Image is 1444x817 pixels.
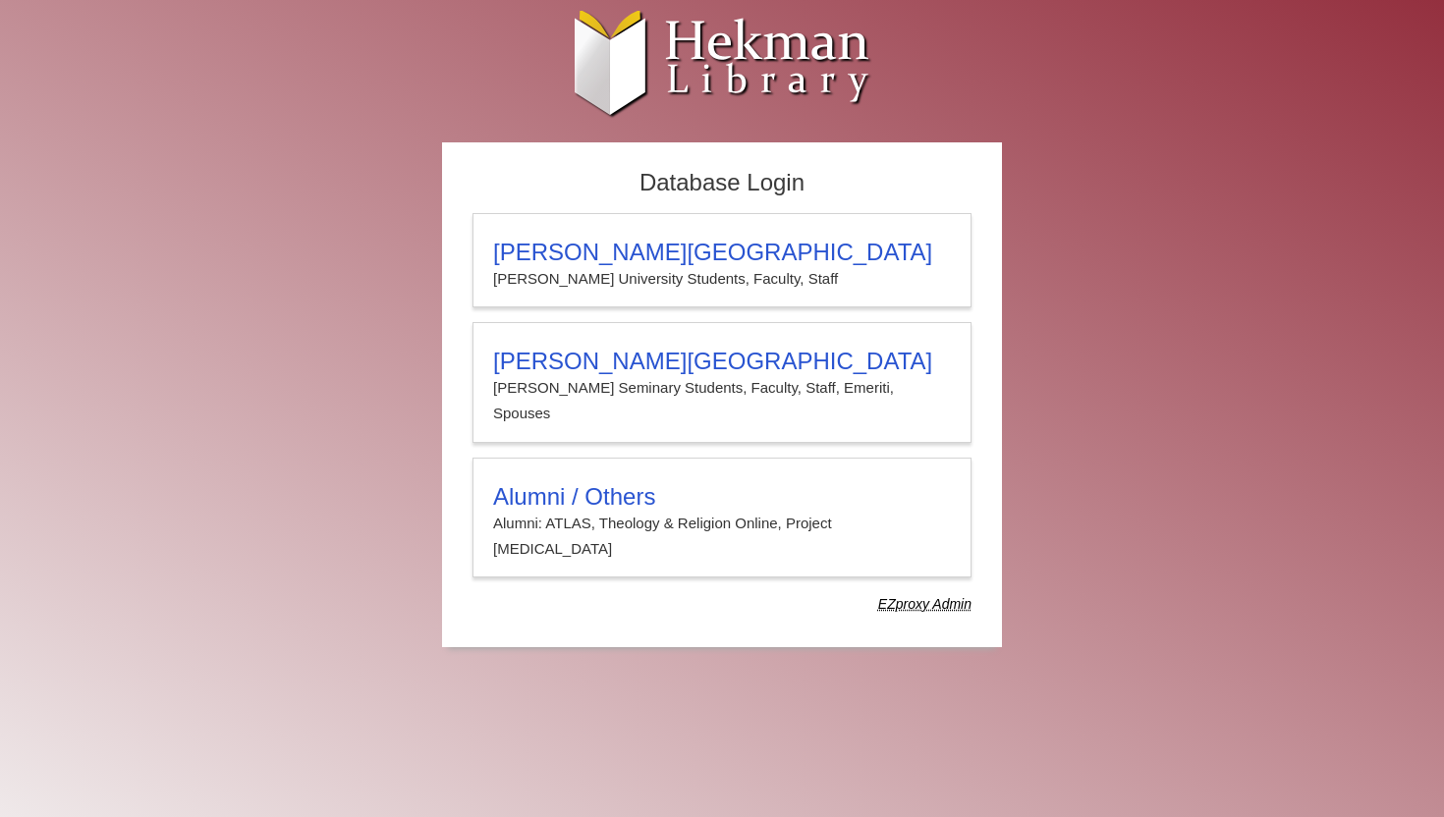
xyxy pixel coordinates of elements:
[493,239,951,266] h3: [PERSON_NAME][GEOGRAPHIC_DATA]
[493,483,951,563] summary: Alumni / OthersAlumni: ATLAS, Theology & Religion Online, Project [MEDICAL_DATA]
[493,266,951,292] p: [PERSON_NAME] University Students, Faculty, Staff
[472,213,972,307] a: [PERSON_NAME][GEOGRAPHIC_DATA][PERSON_NAME] University Students, Faculty, Staff
[493,375,951,427] p: [PERSON_NAME] Seminary Students, Faculty, Staff, Emeriti, Spouses
[493,511,951,563] p: Alumni: ATLAS, Theology & Religion Online, Project [MEDICAL_DATA]
[463,163,981,203] h2: Database Login
[493,483,951,511] h3: Alumni / Others
[493,348,951,375] h3: [PERSON_NAME][GEOGRAPHIC_DATA]
[878,596,972,612] dfn: Use Alumni login
[472,322,972,443] a: [PERSON_NAME][GEOGRAPHIC_DATA][PERSON_NAME] Seminary Students, Faculty, Staff, Emeriti, Spouses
